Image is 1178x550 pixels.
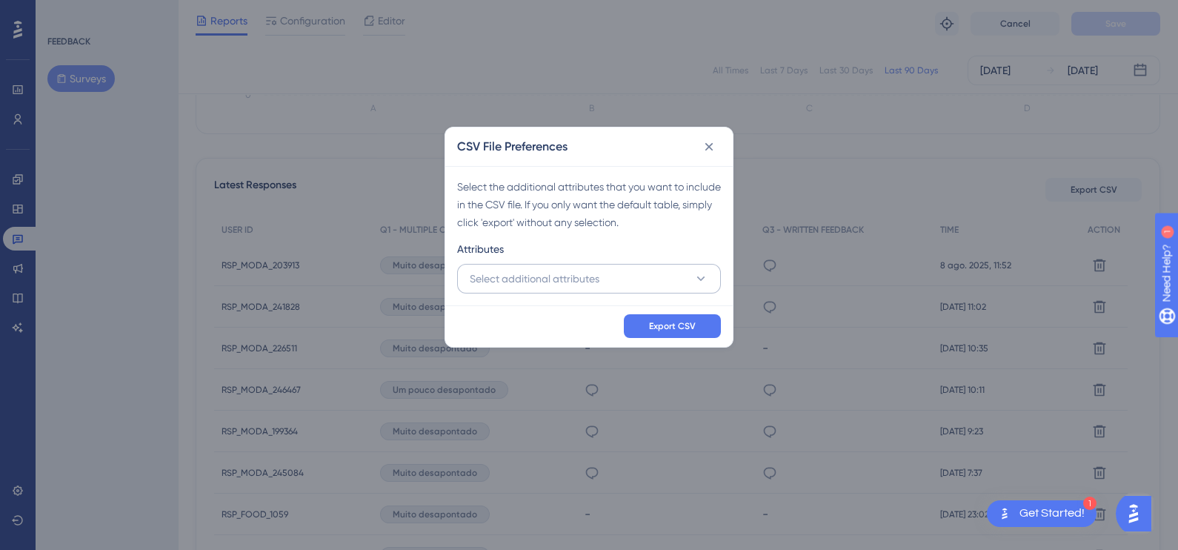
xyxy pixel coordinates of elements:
span: Select additional attributes [470,270,599,288]
div: 1 [1083,497,1097,510]
div: Select the additional attributes that you want to include in the CSV file. If you only want the d... [457,178,721,231]
div: 1 [103,7,107,19]
span: Attributes [457,240,504,258]
h2: CSV File Preferences [457,138,568,156]
iframe: UserGuiding AI Assistant Launcher [1116,491,1160,536]
img: launcher-image-alternative-text [996,505,1014,523]
div: Open Get Started! checklist, remaining modules: 1 [987,500,1097,527]
div: Get Started! [1019,506,1085,522]
span: Need Help? [35,4,93,21]
span: Export CSV [649,320,696,332]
